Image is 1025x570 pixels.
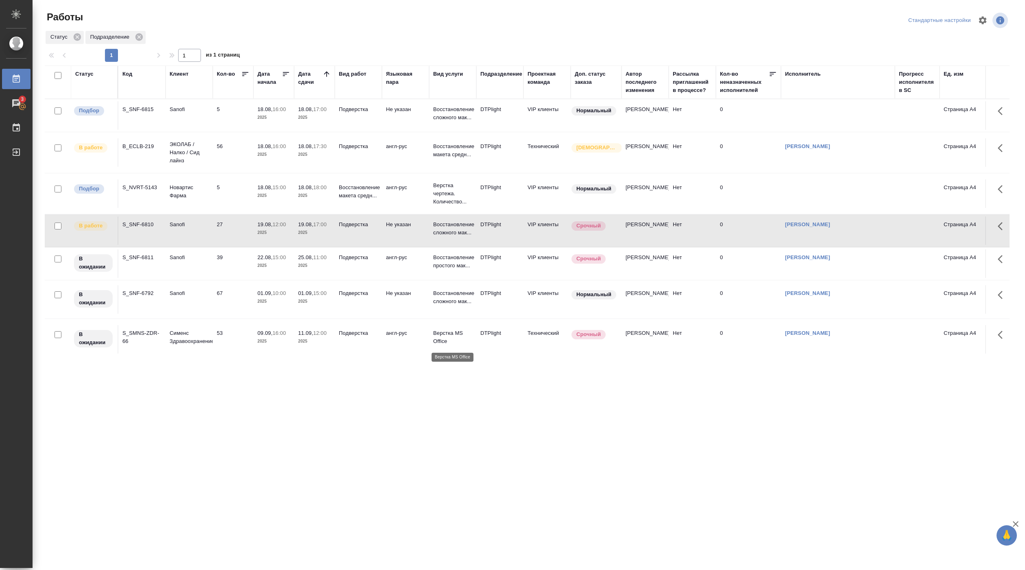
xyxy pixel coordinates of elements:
a: [PERSON_NAME] [785,254,830,260]
div: Можно подбирать исполнителей [73,105,113,116]
button: Здесь прячутся важные кнопки [993,138,1012,158]
div: Клиент [170,70,188,78]
td: DTPlight [476,325,523,354]
p: Срочный [576,330,601,339]
div: Исполнитель выполняет работу [73,221,113,231]
td: VIP клиенты [523,249,571,278]
p: 16:00 [273,143,286,149]
div: Вид услуги [433,70,463,78]
p: Подверстка [339,221,378,229]
p: 01.09, [298,290,313,296]
td: Нет [669,179,716,208]
td: Страница А4 [940,285,987,314]
p: 17:00 [313,221,327,227]
p: Восстановление сложного мак... [433,221,472,237]
p: 10:00 [273,290,286,296]
td: Страница А4 [940,101,987,130]
p: 15:00 [313,290,327,296]
p: 2025 [298,151,331,159]
td: [PERSON_NAME] [622,138,669,167]
td: 39 [213,249,253,278]
p: Восстановление макета средн... [339,183,378,200]
td: Нет [669,216,716,245]
button: Здесь прячутся важные кнопки [993,249,1012,269]
p: В работе [79,222,102,230]
div: Статус [46,31,84,44]
p: Новартис Фарма [170,183,209,200]
p: 16:00 [273,330,286,336]
p: 16:00 [273,106,286,112]
td: VIP клиенты [523,101,571,130]
td: Нет [669,249,716,278]
p: 2025 [257,151,290,159]
div: Исполнитель назначен, приступать к работе пока рано [73,289,113,308]
p: Sanofi [170,253,209,262]
p: Сименс Здравоохранение [170,329,209,345]
p: Подверстка [339,289,378,297]
a: [PERSON_NAME] [785,143,830,149]
td: DTPlight [476,101,523,130]
span: Настроить таблицу [973,11,992,30]
p: 2025 [298,114,331,122]
div: Кол-во [217,70,235,78]
td: Не указан [382,285,429,314]
a: [PERSON_NAME] [785,221,830,227]
p: В работе [79,144,102,152]
p: Верстка MS Office [433,329,472,345]
div: Подразделение [85,31,146,44]
td: Нет [669,138,716,167]
p: 12:00 [313,330,327,336]
td: 0 [716,101,781,130]
div: S_SNF-6811 [122,253,161,262]
p: 2025 [257,114,290,122]
td: Технический [523,325,571,354]
td: Страница А4 [940,138,987,167]
p: В ожидании [79,255,108,271]
td: Нет [669,101,716,130]
p: 2025 [298,337,331,345]
div: S_SNF-6810 [122,221,161,229]
td: 0 [716,138,781,167]
td: [PERSON_NAME] [622,101,669,130]
p: Подверстка [339,329,378,337]
div: Дата начала [257,70,282,86]
td: [PERSON_NAME] [622,216,669,245]
td: VIP клиенты [523,179,571,208]
p: Верстка чертежа. Количество... [433,181,472,206]
p: Нормальный [576,185,611,193]
p: 25.08, [298,254,313,260]
div: Рассылка приглашений в процессе? [673,70,712,94]
td: 27 [213,216,253,245]
p: 18.08, [257,143,273,149]
td: Не указан [382,101,429,130]
div: S_SNF-6815 [122,105,161,114]
td: 5 [213,179,253,208]
p: 18.08, [257,106,273,112]
p: 18.08, [257,184,273,190]
td: 0 [716,325,781,354]
p: 2025 [298,192,331,200]
p: 18:00 [313,184,327,190]
div: split button [906,14,973,27]
span: 3 [16,95,28,103]
p: Подбор [79,185,99,193]
td: 56 [213,138,253,167]
td: [PERSON_NAME] [622,285,669,314]
td: VIP клиенты [523,216,571,245]
p: 2025 [298,262,331,270]
td: Технический [523,138,571,167]
p: 2025 [298,297,331,306]
td: англ-рус [382,179,429,208]
td: Нет [669,285,716,314]
p: Нормальный [576,290,611,299]
td: 67 [213,285,253,314]
div: Исполнитель назначен, приступать к работе пока рано [73,253,113,273]
p: 19.08, [298,221,313,227]
p: 11:00 [313,254,327,260]
td: 0 [716,216,781,245]
button: 🙏 [997,525,1017,546]
button: Здесь прячутся важные кнопки [993,101,1012,121]
p: Sanofi [170,105,209,114]
td: англ-рус [382,249,429,278]
p: Sanofi [170,289,209,297]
